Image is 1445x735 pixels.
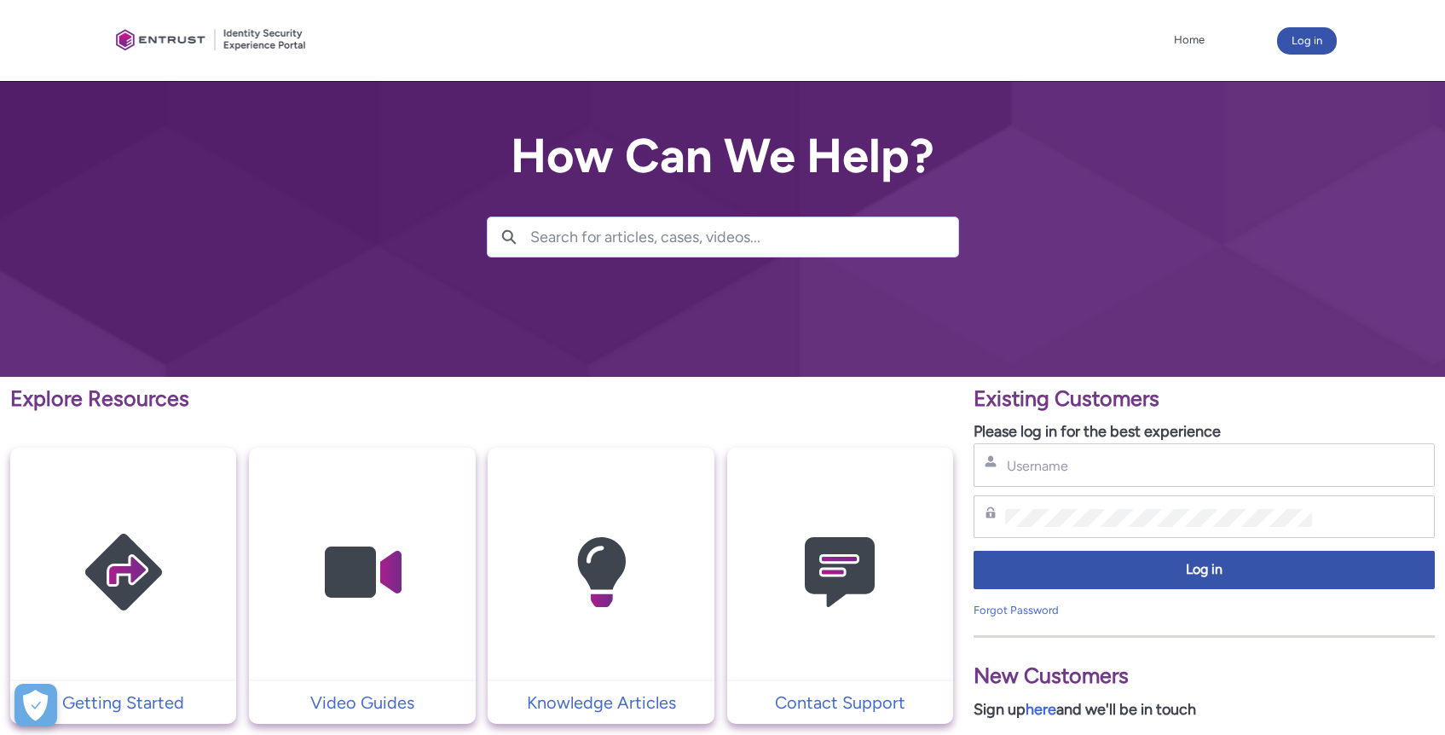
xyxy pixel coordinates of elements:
img: Contact Support [759,481,921,664]
h2: How Can We Help? [487,130,959,182]
img: Knowledge Articles [520,481,682,664]
p: Getting Started [19,690,228,715]
button: Open Preferences [14,684,57,726]
p: Knowledge Articles [496,690,705,715]
a: Video Guides [249,690,475,715]
img: Video Guides [281,481,443,664]
span: Log in [985,560,1424,580]
p: Contact Support [736,690,945,715]
p: Explore Resources [10,383,953,415]
div: Cookie Preferences [14,684,57,726]
p: New Customers [974,660,1435,692]
a: Getting Started [10,690,236,715]
button: Log in [1277,27,1337,55]
a: Contact Support [727,690,953,715]
p: Sign up and we'll be in touch [974,698,1435,721]
a: here [1026,700,1056,719]
button: Log in [974,551,1435,589]
a: Home [1170,27,1209,53]
button: Search [488,217,530,257]
input: Search for articles, cases, videos... [530,217,958,257]
input: Username [1005,457,1312,475]
img: Getting Started [43,481,205,664]
p: Existing Customers [974,383,1435,415]
a: Forgot Password [974,604,1059,616]
a: Knowledge Articles [488,690,714,715]
p: Video Guides [257,690,466,715]
p: Please log in for the best experience [974,420,1435,443]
